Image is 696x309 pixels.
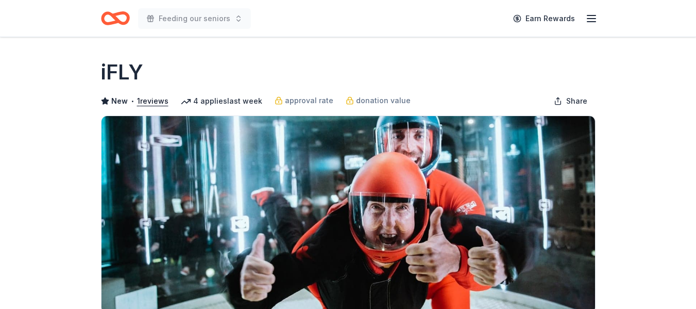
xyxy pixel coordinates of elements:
div: 4 applies last week [181,95,262,107]
span: Feeding our seniors [159,12,230,25]
a: Home [101,6,130,30]
span: donation value [356,94,411,107]
span: • [130,97,134,105]
button: 1reviews [137,95,168,107]
span: approval rate [285,94,333,107]
a: Earn Rewards [507,9,581,28]
span: New [111,95,128,107]
a: donation value [346,94,411,107]
h1: iFLY [101,58,143,87]
button: Share [546,91,596,111]
span: Share [566,95,587,107]
button: Feeding our seniors [138,8,251,29]
a: approval rate [275,94,333,107]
